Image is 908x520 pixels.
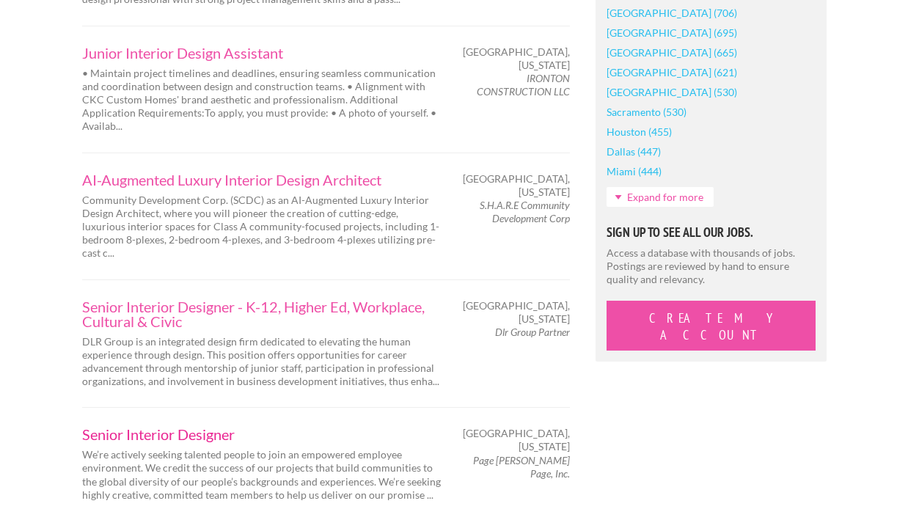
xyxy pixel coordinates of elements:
a: [GEOGRAPHIC_DATA] (695) [607,23,737,43]
em: S.H.A.R.E Community Development Corp [480,199,570,224]
a: [GEOGRAPHIC_DATA] (530) [607,82,737,102]
h5: Sign Up to See All Our Jobs. [607,226,816,239]
a: Junior Interior Design Assistant [82,45,442,60]
a: [GEOGRAPHIC_DATA] (621) [607,62,737,82]
span: [GEOGRAPHIC_DATA], [US_STATE] [463,299,570,326]
span: [GEOGRAPHIC_DATA], [US_STATE] [463,45,570,72]
a: Sacramento (530) [607,102,687,122]
a: [GEOGRAPHIC_DATA] (665) [607,43,737,62]
span: [GEOGRAPHIC_DATA], [US_STATE] [463,427,570,453]
p: Access a database with thousands of jobs. Postings are reviewed by hand to ensure quality and rel... [607,246,816,287]
em: IRONTON CONSTRUCTION LLC [477,72,570,98]
a: Expand for more [607,187,714,207]
p: DLR Group is an integrated design firm dedicated to elevating the human experience through design... [82,335,442,389]
a: Senior Interior Designer [82,427,442,442]
button: Create My Account [607,301,816,351]
p: Community Development Corp. (SCDC) as an AI-Augmented Luxury Interior Design Architect, where you... [82,194,442,260]
span: [GEOGRAPHIC_DATA], [US_STATE] [463,172,570,199]
a: AI-Augmented Luxury Interior Design Architect [82,172,442,187]
a: [GEOGRAPHIC_DATA] (706) [607,3,737,23]
p: We’re actively seeking talented people to join an empowered employee environment. We credit the s... [82,448,442,502]
em: Dlr Group Partner [495,326,570,338]
p: • Maintain project timelines and deadlines, ensuring seamless communication and coordination betw... [82,67,442,133]
a: Dallas (447) [607,142,661,161]
a: Miami (444) [607,161,662,181]
a: Senior Interior Designer - K-12, Higher Ed, Workplace, Cultural & Civic [82,299,442,329]
a: Houston (455) [607,122,672,142]
em: Page [PERSON_NAME] Page, Inc. [473,454,570,480]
